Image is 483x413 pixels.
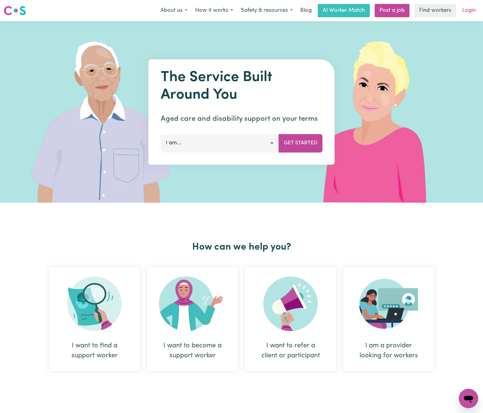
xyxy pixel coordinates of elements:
div: I want to refer a client or participant [260,341,321,361]
a: Login [458,4,479,17]
button: About us [156,4,191,17]
h2: How can we help you? [45,241,438,253]
iframe: Button to launch messaging window [459,389,478,408]
a: Careseekers logo [4,4,26,18]
button: Get Started [279,134,323,152]
button: How it works [191,4,237,17]
div: I want to refer a client or participant [245,267,336,371]
img: Provider [359,277,418,331]
a: AI Worker Match [318,4,370,17]
div: I am a provider looking for workers [358,341,419,361]
img: Refer [263,277,318,331]
button: Safety & resources [237,4,297,17]
div: I want to find a support worker [49,267,140,371]
a: Find workers [414,4,456,17]
div: I want to become a support worker [162,341,223,361]
img: Become Worker [159,277,226,331]
a: Post a job [375,4,409,17]
p: Aged care and disability support on your terms [161,113,323,124]
h1: The Service Built Around You [161,69,323,104]
div: I want to become a support worker [147,267,238,371]
a: Blog [297,4,315,17]
img: Careseekers logo [4,5,26,16]
button: I am... [161,134,279,152]
div: I am a provider looking for workers [343,267,434,371]
img: Search [67,277,122,331]
div: I want to find a support worker [64,341,125,361]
